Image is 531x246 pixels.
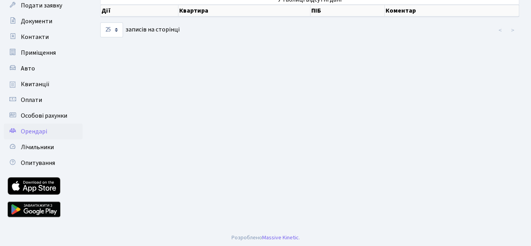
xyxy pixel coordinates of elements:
a: Опитування [4,155,83,171]
a: Лічильники [4,139,83,155]
th: Коментар [385,5,519,17]
span: Особові рахунки [21,111,67,120]
span: Контакти [21,33,49,41]
span: Опитування [21,159,55,167]
span: Лічильники [21,143,54,152]
span: Подати заявку [21,1,62,10]
span: Авто [21,64,35,73]
th: Квартира [178,5,311,17]
th: ПІБ [311,5,385,17]
a: Приміщення [4,45,83,61]
a: Авто [4,61,83,76]
a: Особові рахунки [4,108,83,124]
a: Контакти [4,29,83,45]
div: Розроблено . [232,233,300,242]
a: Massive Kinetic [262,233,299,242]
th: Дії [101,5,178,17]
a: Квитанції [4,76,83,92]
span: Документи [21,17,52,26]
span: Орендарі [21,127,47,136]
span: Квитанції [21,80,50,89]
a: Документи [4,13,83,29]
label: записів на сторінці [100,22,180,37]
span: Оплати [21,96,42,104]
select: записів на сторінці [100,22,123,37]
span: Приміщення [21,48,56,57]
a: Орендарі [4,124,83,139]
a: Оплати [4,92,83,108]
